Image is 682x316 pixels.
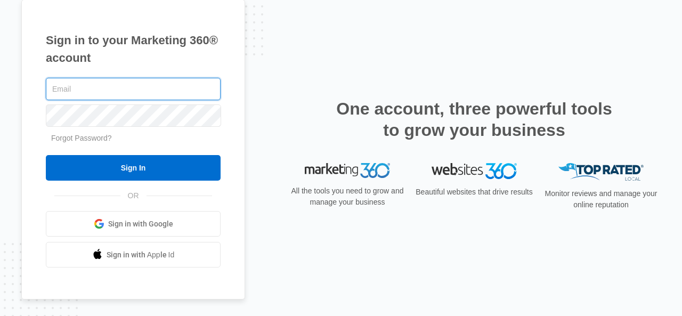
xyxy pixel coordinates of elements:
a: Sign in with Google [46,211,221,237]
img: Top Rated Local [558,163,644,181]
img: Websites 360 [432,163,517,179]
span: OR [120,190,147,201]
h2: One account, three powerful tools to grow your business [333,98,615,141]
h1: Sign in to your Marketing 360® account [46,31,221,67]
img: Marketing 360 [305,163,390,178]
input: Sign In [46,155,221,181]
p: Beautiful websites that drive results [415,187,534,198]
span: Sign in with Google [108,218,173,230]
span: Sign in with Apple Id [107,249,175,261]
a: Forgot Password? [51,134,112,142]
input: Email [46,78,221,100]
p: All the tools you need to grow and manage your business [288,185,407,208]
p: Monitor reviews and manage your online reputation [541,188,661,210]
a: Sign in with Apple Id [46,242,221,268]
